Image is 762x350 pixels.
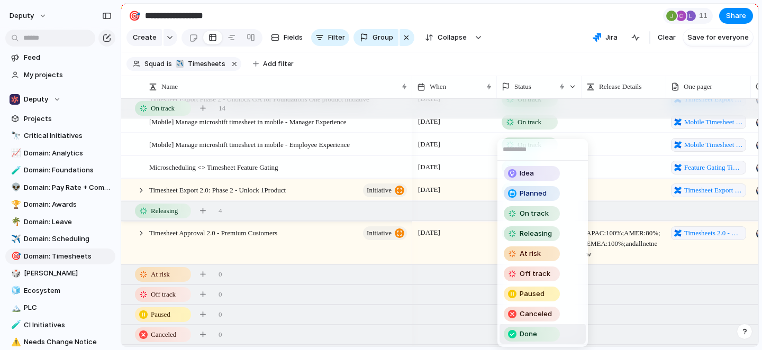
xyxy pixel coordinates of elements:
span: Planned [520,188,547,199]
span: On track [520,208,549,219]
span: Releasing [520,228,552,239]
span: Paused [520,289,545,299]
span: Idea [520,168,534,179]
span: Off track [520,269,550,279]
span: Done [520,329,537,339]
span: Canceled [520,309,552,319]
span: At risk [520,248,541,259]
